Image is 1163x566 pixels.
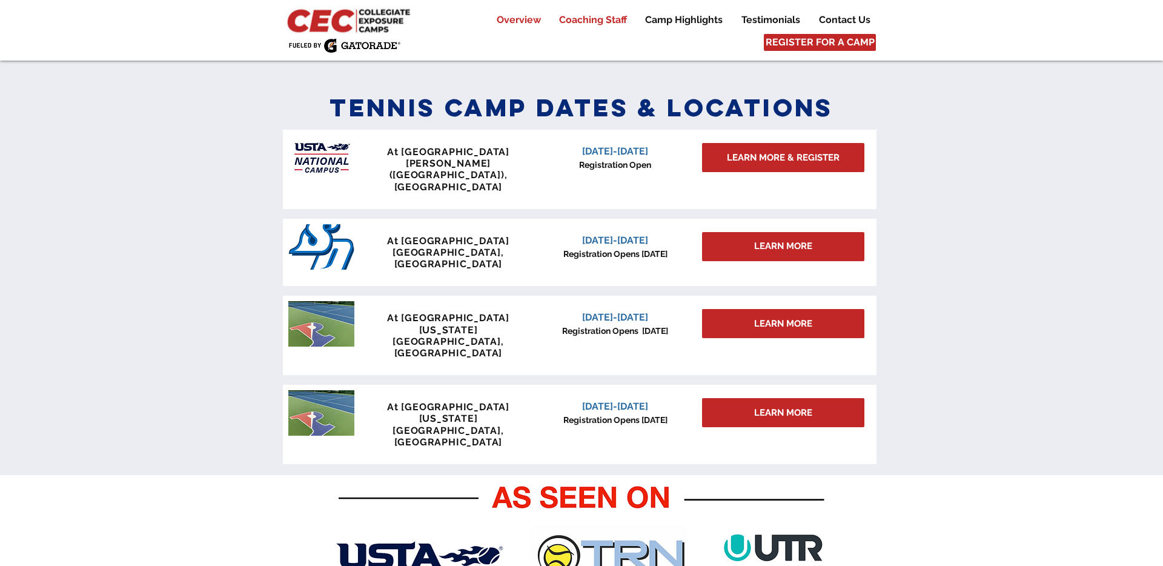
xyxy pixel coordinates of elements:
span: LEARN MORE & REGISTER [727,151,840,164]
span: At [GEOGRAPHIC_DATA][US_STATE] [387,401,509,424]
span: At [GEOGRAPHIC_DATA] [387,146,509,158]
span: Registration Opens [DATE] [562,326,668,336]
a: Contact Us [810,13,879,27]
span: Registration Opens [DATE] [563,249,668,259]
span: [GEOGRAPHIC_DATA], [GEOGRAPHIC_DATA] [393,425,503,448]
img: CEC Logo Primary_edited.jpg [285,6,416,34]
span: At [GEOGRAPHIC_DATA] [387,235,509,247]
a: Coaching Staff [550,13,635,27]
a: REGISTER FOR A CAMP [764,34,876,51]
span: [DATE]-[DATE] [582,401,648,412]
p: Contact Us [813,13,876,27]
p: Coaching Staff [553,13,633,27]
span: LEARN MORE [754,240,812,253]
span: LEARN MORE [754,407,812,419]
img: penn tennis courts with logo.jpeg [288,301,354,347]
span: REGISTER FOR A CAMP [766,36,875,49]
p: Testimonials [735,13,806,27]
span: LEARN MORE [754,318,812,330]
span: Tennis Camp Dates & Locations [330,92,833,123]
a: LEARN MORE [702,398,864,427]
span: [DATE]-[DATE] [582,235,648,246]
p: Camp Highlights [639,13,729,27]
span: Registration Open [579,160,651,170]
span: Registration Opens [DATE] [563,415,668,425]
div: LEARN MORE [702,232,864,261]
a: LEARN MORE & REGISTER [702,143,864,172]
a: Camp Highlights [636,13,732,27]
span: [PERSON_NAME] ([GEOGRAPHIC_DATA]), [GEOGRAPHIC_DATA] [389,158,508,192]
img: penn tennis courts with logo.jpeg [288,390,354,436]
nav: Site [479,13,879,27]
a: LEARN MORE [702,309,864,338]
span: [DATE]-[DATE] [582,311,648,323]
p: Overview [491,13,547,27]
span: [GEOGRAPHIC_DATA], [GEOGRAPHIC_DATA] [393,336,503,359]
img: USTA Campus image_edited.jpg [288,135,354,181]
a: Overview [488,13,549,27]
span: [DATE]-[DATE] [582,145,648,157]
span: [GEOGRAPHIC_DATA], [GEOGRAPHIC_DATA] [393,247,503,270]
a: Testimonials [732,13,809,27]
span: At [GEOGRAPHIC_DATA][US_STATE] [387,312,509,335]
img: Fueled by Gatorade.png [288,38,400,53]
img: San_Diego_Toreros_logo.png [288,224,354,270]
